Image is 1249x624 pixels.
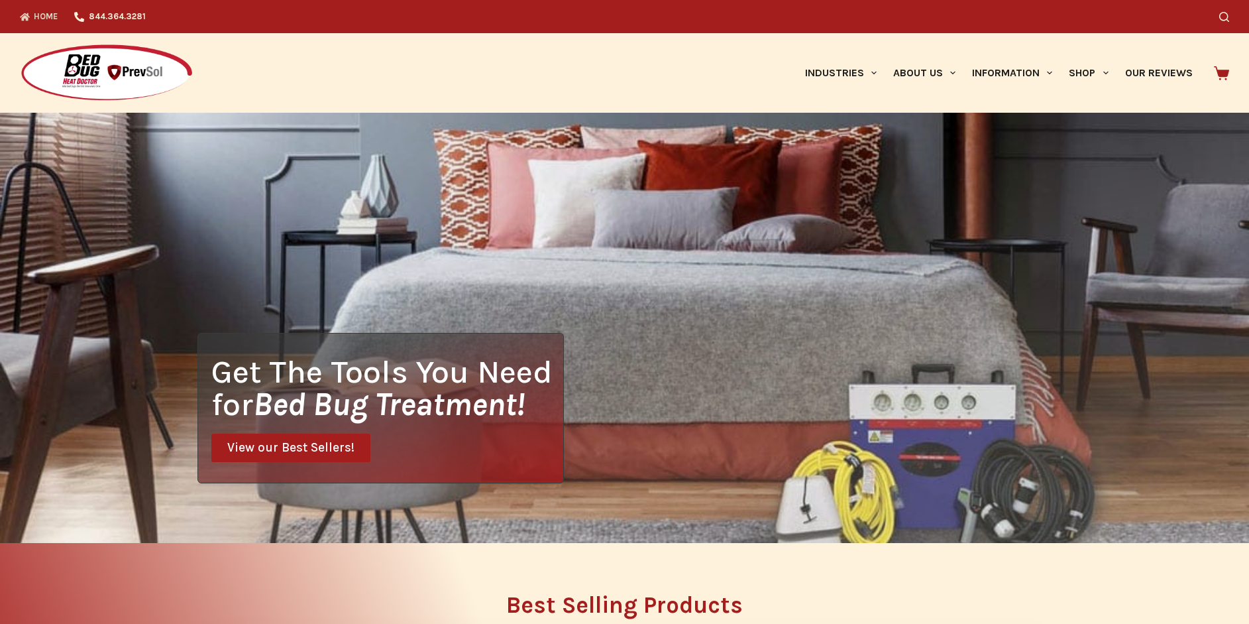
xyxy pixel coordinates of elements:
a: Information [964,33,1061,113]
button: Search [1219,12,1229,22]
h1: Get The Tools You Need for [211,355,563,420]
a: About Us [885,33,963,113]
span: View our Best Sellers! [227,442,354,454]
img: Prevsol/Bed Bug Heat Doctor [20,44,193,103]
a: Industries [796,33,885,113]
a: View our Best Sellers! [211,434,370,462]
a: Shop [1061,33,1116,113]
h2: Best Selling Products [197,593,1052,617]
i: Bed Bug Treatment! [253,385,525,423]
a: Our Reviews [1116,33,1201,113]
nav: Primary [796,33,1201,113]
